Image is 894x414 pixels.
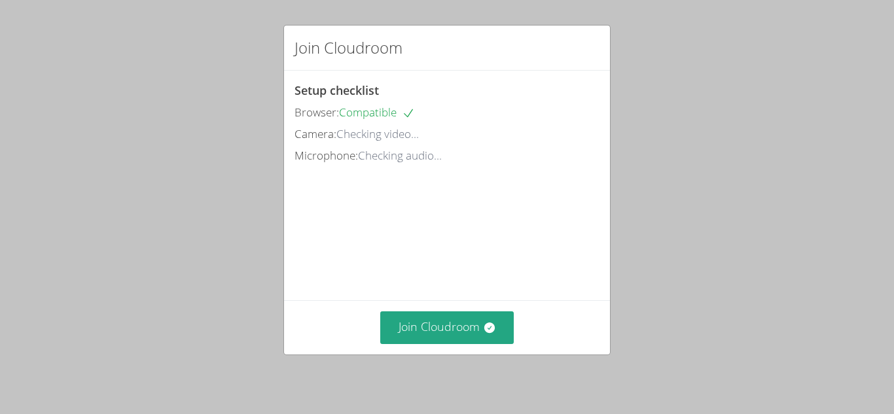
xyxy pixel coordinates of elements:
[336,126,419,141] span: Checking video...
[295,148,358,163] span: Microphone:
[295,36,402,60] h2: Join Cloudroom
[295,126,336,141] span: Camera:
[380,311,514,343] button: Join Cloudroom
[358,148,442,163] span: Checking audio...
[339,105,415,120] span: Compatible
[295,105,339,120] span: Browser:
[295,82,379,98] span: Setup checklist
